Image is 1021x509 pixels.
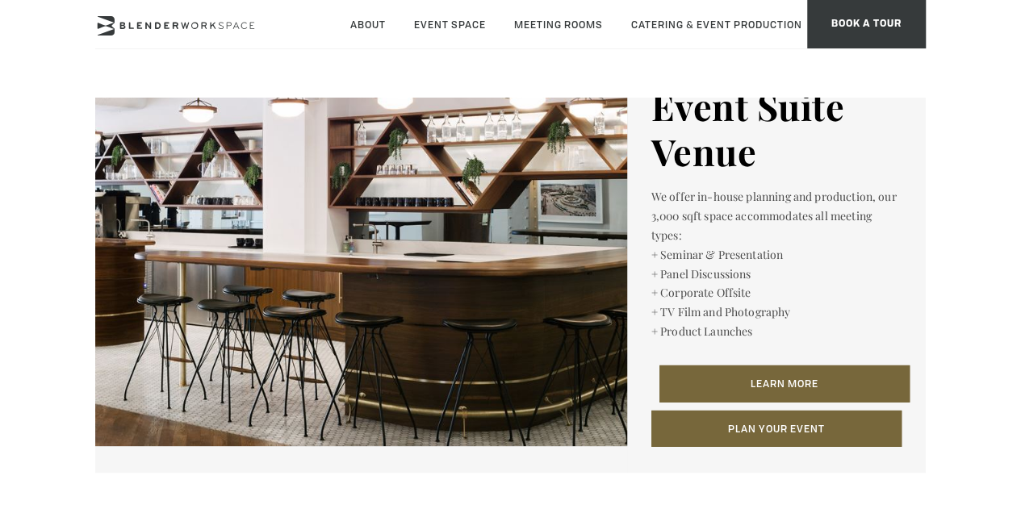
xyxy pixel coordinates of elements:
iframe: Chat Widget [940,432,1021,509]
p: We offer in-house planning and production, our 3,000 sqft space accommodates all meeting types: +... [651,187,902,340]
button: Plan Your Event [651,411,902,448]
h5: Event Suite Venue [651,84,902,174]
a: Learn More [659,365,910,403]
